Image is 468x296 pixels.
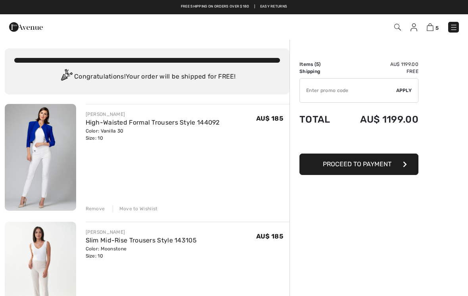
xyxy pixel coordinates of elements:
div: Move to Wishlist [113,205,158,212]
td: Items ( ) [299,61,340,68]
a: 1ère Avenue [9,23,43,30]
img: Menu [450,23,458,31]
div: [PERSON_NAME] [86,229,197,236]
div: Remove [86,205,105,212]
img: Shopping Bag [427,23,433,31]
td: Total [299,106,340,133]
img: 1ère Avenue [9,19,43,35]
iframe: PayPal [299,133,418,151]
span: Proceed to Payment [323,160,391,168]
span: AU$ 185 [256,115,283,122]
input: Promo code [300,79,396,102]
img: Search [394,24,401,31]
span: | [254,4,255,10]
a: 5 [427,22,439,32]
div: [PERSON_NAME] [86,111,220,118]
td: AU$ 1199.00 [340,61,418,68]
a: Easy Returns [260,4,288,10]
div: Color: Moonstone Size: 10 [86,245,197,259]
td: AU$ 1199.00 [340,106,418,133]
a: High-Waisted Formal Trousers Style 144092 [86,119,220,126]
td: Shipping [299,68,340,75]
div: Congratulations! Your order will be shipped for FREE! [14,69,280,85]
a: Slim Mid-Rise Trousers Style 143105 [86,236,197,244]
span: 5 [435,25,439,31]
a: Free shipping on orders over $180 [181,4,249,10]
span: 5 [316,62,319,67]
img: High-Waisted Formal Trousers Style 144092 [5,104,76,211]
img: My Info [410,23,417,31]
span: Apply [396,87,412,94]
img: Congratulation2.svg [58,69,74,85]
td: Free [340,68,418,75]
button: Proceed to Payment [299,154,418,175]
div: Color: Vanilla 30 Size: 10 [86,127,220,142]
span: AU$ 185 [256,233,283,240]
